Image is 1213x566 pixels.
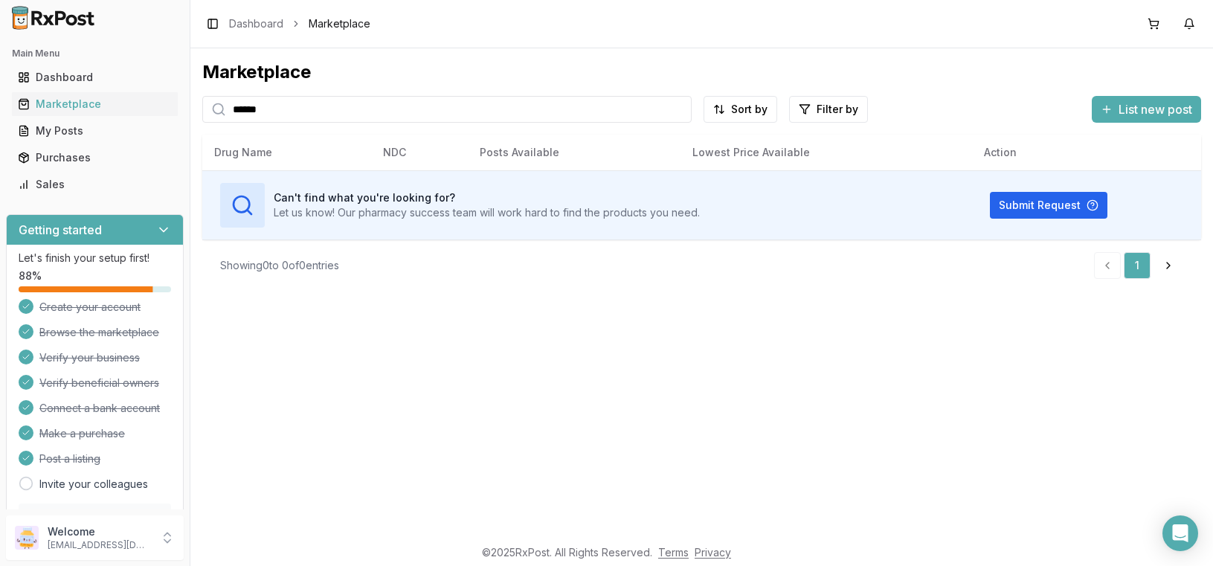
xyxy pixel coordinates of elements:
button: Purchases [6,146,184,170]
nav: breadcrumb [229,16,370,31]
a: Sales [12,171,178,198]
h2: Main Menu [12,48,178,60]
span: Connect a bank account [39,401,160,416]
div: Open Intercom Messenger [1162,515,1198,551]
p: Let us know! Our pharmacy success team will work hard to find the products you need. [274,205,700,220]
span: Verify beneficial owners [39,376,159,390]
div: My Posts [18,123,172,138]
button: List new post [1092,96,1201,123]
img: User avatar [15,526,39,550]
img: RxPost Logo [6,6,101,30]
p: Welcome [48,524,151,539]
span: 88 % [19,268,42,283]
nav: pagination [1094,252,1183,279]
a: Invite your colleagues [39,477,148,492]
span: Filter by [817,102,858,117]
button: Submit Request [990,192,1107,219]
div: Marketplace [18,97,172,112]
button: Marketplace [6,92,184,116]
a: Privacy [695,546,731,559]
a: Go to next page [1154,252,1183,279]
a: My Posts [12,118,178,144]
div: Purchases [18,150,172,165]
th: Action [972,135,1201,170]
span: Sort by [731,102,768,117]
p: [EMAIL_ADDRESS][DOMAIN_NAME] [48,539,151,551]
span: Verify your business [39,350,140,365]
div: Sales [18,177,172,192]
th: Drug Name [202,135,371,170]
span: Marketplace [309,16,370,31]
span: Browse the marketplace [39,325,159,340]
button: My Posts [6,119,184,143]
h3: Getting started [19,221,102,239]
th: Posts Available [468,135,681,170]
span: Make a purchase [39,426,125,441]
a: Dashboard [229,16,283,31]
div: Dashboard [18,70,172,85]
th: NDC [371,135,468,170]
a: Marketplace [12,91,178,118]
a: 1 [1124,252,1151,279]
h3: Can't find what you're looking for? [274,190,700,205]
a: Dashboard [12,64,178,91]
p: Let's finish your setup first! [19,251,171,266]
a: List new post [1092,103,1201,118]
a: Purchases [12,144,178,171]
button: Dashboard [6,65,184,89]
span: Post a listing [39,451,100,466]
span: Create your account [39,300,141,315]
th: Lowest Price Available [680,135,972,170]
div: Marketplace [202,60,1201,84]
button: Filter by [789,96,868,123]
button: Sales [6,173,184,196]
button: Sort by [704,96,777,123]
span: List new post [1119,100,1192,118]
a: Terms [658,546,689,559]
div: Showing 0 to 0 of 0 entries [220,258,339,273]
